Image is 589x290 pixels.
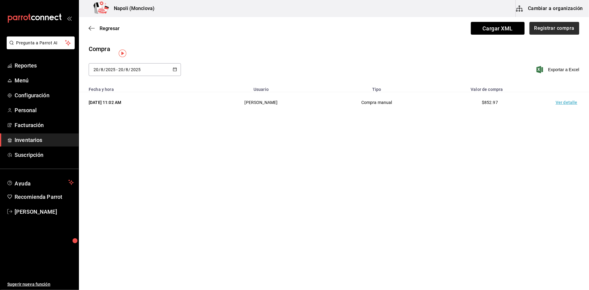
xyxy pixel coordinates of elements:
input: Day [118,67,124,72]
button: Pregunta a Parrot AI [7,36,75,49]
h3: Napoli (Monclova) [109,5,155,12]
a: Pregunta a Parrot AI [4,44,75,50]
span: Inventarios [15,136,74,144]
img: Tooltip marker [119,50,126,57]
span: / [129,67,131,72]
span: Ayuda [15,179,66,186]
span: / [104,67,105,72]
span: - [116,67,117,72]
span: / [124,67,125,72]
span: Sugerir nueva función [7,281,74,288]
input: Year [105,67,116,72]
span: Suscripción [15,151,74,159]
span: Personal [15,106,74,114]
button: open_drawer_menu [67,16,72,21]
span: / [99,67,100,72]
span: $852.97 [482,100,498,105]
button: Regresar [89,26,120,31]
span: Recomienda Parrot [15,193,74,201]
span: Configuración [15,91,74,99]
input: Month [126,67,129,72]
span: Regresar [100,26,120,31]
span: Reportes [15,61,74,70]
td: [PERSON_NAME] [202,92,320,113]
input: Year [131,67,141,72]
span: Cargar XML [471,22,525,35]
input: Month [100,67,104,72]
th: Usuario [202,83,320,92]
td: Ver detalle [546,92,589,113]
th: Valor de compra [433,83,546,92]
span: [PERSON_NAME] [15,208,74,216]
span: Menú [15,76,74,85]
span: Facturación [15,121,74,129]
span: Pregunta a Parrot AI [16,40,65,46]
td: Compra manual [320,92,433,113]
th: Tipo [320,83,433,92]
div: Compra [89,44,110,54]
input: Day [93,67,99,72]
div: [DATE] 11:02 AM [89,99,195,105]
button: Exportar a Excel [538,66,579,73]
button: Registrar compra [529,22,579,35]
th: Fecha y hora [79,83,202,92]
